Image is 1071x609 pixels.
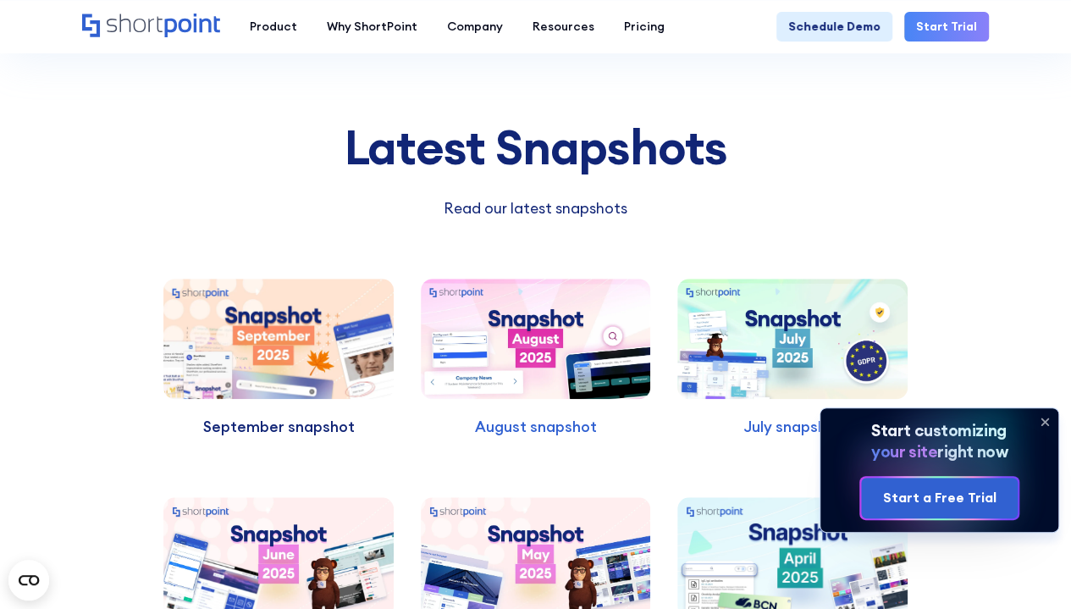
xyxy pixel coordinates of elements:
a: Why ShortPoint [312,12,432,42]
p: July snapshot [677,416,908,438]
a: September snapshot [157,255,401,438]
a: Start a Free Trial [861,478,1017,519]
p: August snapshot [421,416,651,438]
a: Start Trial [904,12,989,42]
p: Read our latest snapshots [301,197,770,219]
a: Schedule Demo [776,12,892,42]
a: Resources [517,12,609,42]
div: Company [447,18,503,36]
a: July snapshot [670,255,914,438]
a: August snapshot [413,255,658,438]
p: September snapshot [163,416,394,438]
div: Latest Snapshots [157,121,915,174]
a: Company [432,12,517,42]
div: Product [250,18,297,36]
a: Product [235,12,312,42]
a: Home [82,14,220,39]
a: Pricing [609,12,679,42]
div: Start a Free Trial [882,488,996,508]
button: Open CMP widget [8,560,49,601]
div: Pricing [624,18,665,36]
iframe: Chat Widget [986,528,1071,609]
div: Why ShortPoint [327,18,417,36]
div: Resources [533,18,594,36]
